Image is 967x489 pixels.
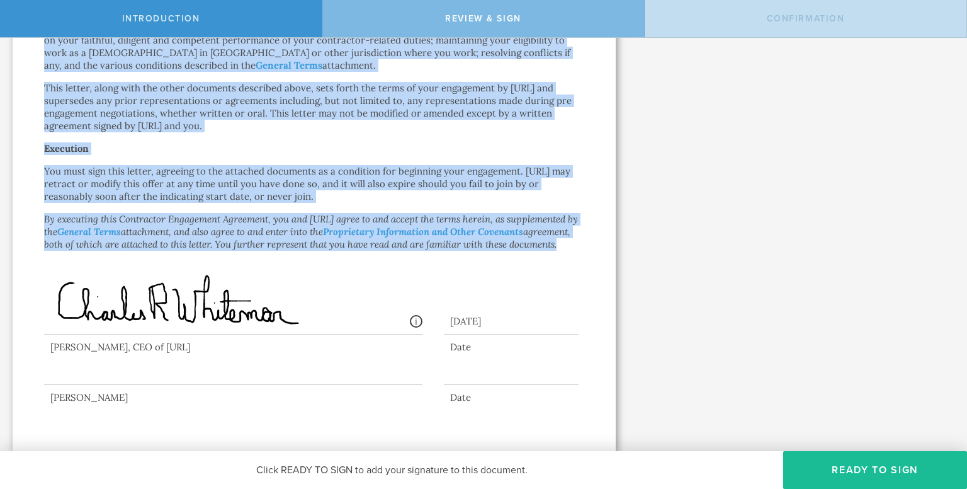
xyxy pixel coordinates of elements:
[44,21,584,72] p: Your engagement, and your ongoing right to be retained by and receive compensation from [URL], ar...
[323,226,523,238] a: Proprietary Information and Other Covenants
[256,59,322,71] a: General Terms
[445,13,521,24] span: Review & sign
[44,213,578,250] em: By executing this Contractor Engagement Agreement, you and [URL] agree to and accept the terms he...
[57,226,121,238] a: General Terms
[767,13,845,24] span: Confirmation
[44,165,584,203] p: You must sign this letter, agreeing to the attached documents as a condition for beginning your e...
[444,302,579,335] div: [DATE]
[444,391,579,404] div: Date
[44,142,89,154] strong: Execution
[44,391,422,404] div: [PERSON_NAME]
[50,267,307,337] img: AvyW2O6U164nhYAQKEEAaSo2cVumsWvGr5pVVIKcnhECQkAICAEhIASEwEoI4HCAWjSGZFqj+dpUkb19ElFbY7rUhhAQAkJAC...
[122,13,200,24] span: Introduction
[44,82,584,132] p: This letter, along with the other documents described above, sets forth the terms of your engagem...
[783,451,967,489] button: Ready to Sign
[904,391,967,451] iframe: Chat Widget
